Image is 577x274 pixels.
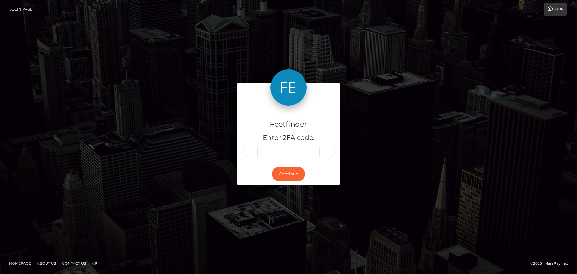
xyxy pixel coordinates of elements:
[90,259,101,268] a: API
[9,3,32,16] a: Login Page
[242,119,335,130] h4: Feetfinder
[544,3,567,16] a: Login
[7,259,33,268] a: Homepage
[530,260,572,267] div: © 2025 , MassPay Inc.
[242,133,335,143] h5: Enter 2FA code:
[60,259,88,268] a: Contact Us
[270,69,307,106] img: Feetfinder
[272,167,305,181] button: Continue
[35,259,58,268] a: About Us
